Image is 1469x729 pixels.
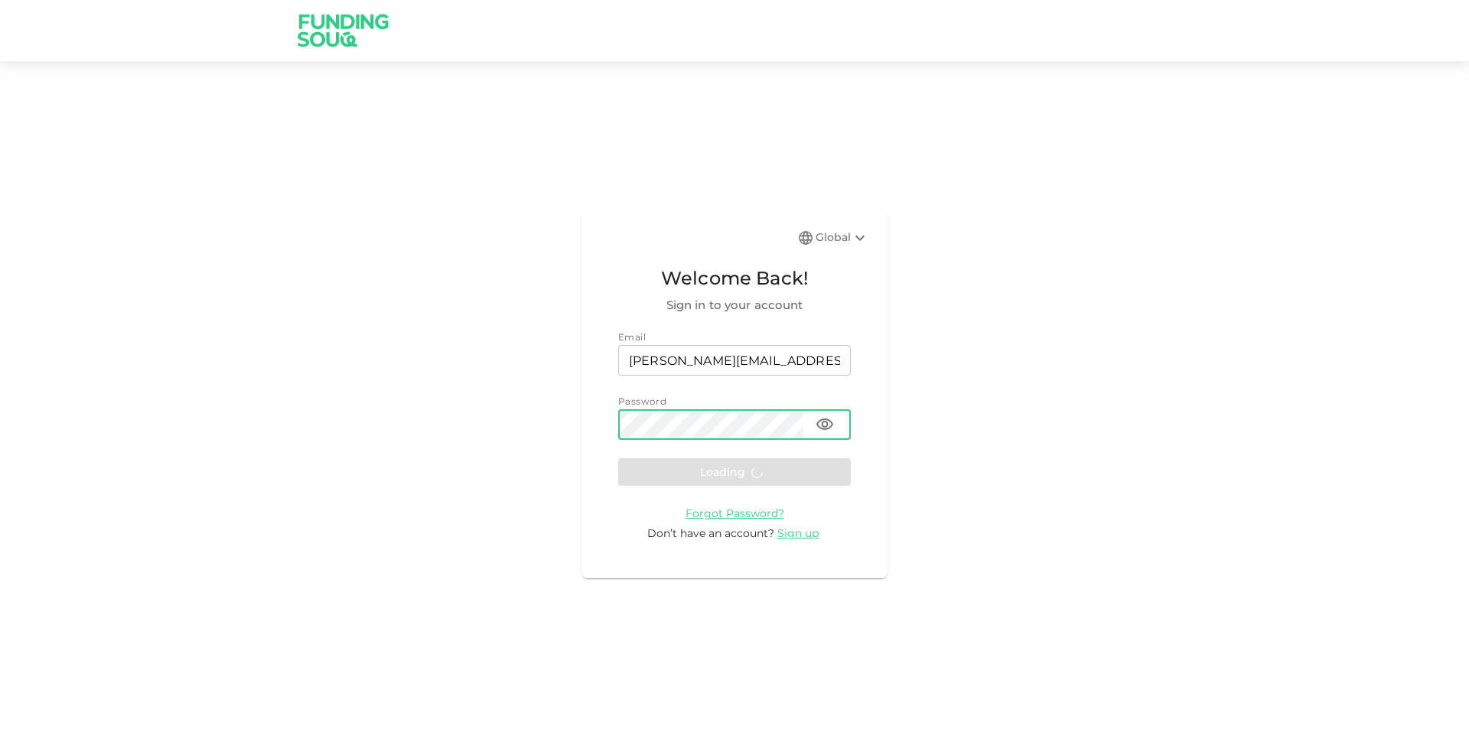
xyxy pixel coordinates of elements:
[618,345,851,376] input: email
[686,506,784,520] span: Forgot Password?
[777,526,819,540] span: Sign up
[618,409,803,440] input: password
[686,506,784,520] a: Forgot Password?
[618,331,646,343] span: Email
[816,229,869,247] div: Global
[618,296,851,314] span: Sign in to your account
[647,526,774,540] span: Don’t have an account?
[618,395,666,407] span: Password
[618,264,851,293] span: Welcome Back!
